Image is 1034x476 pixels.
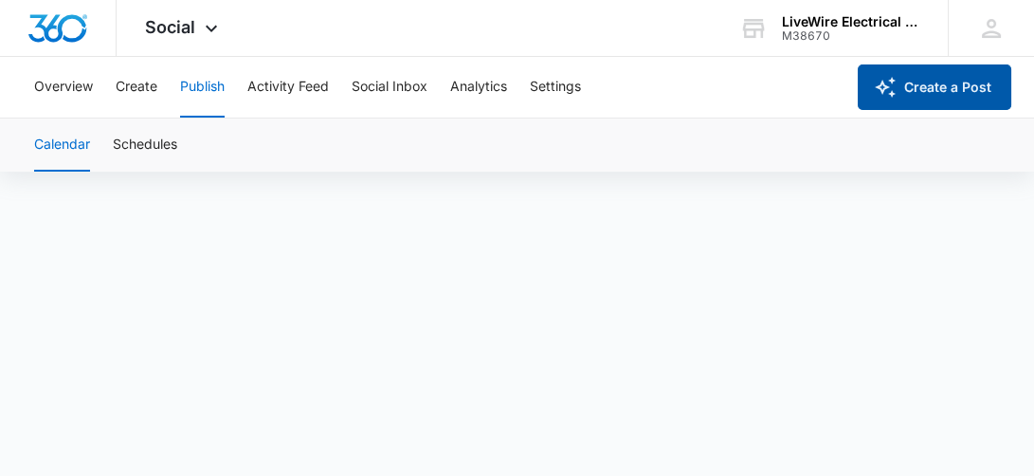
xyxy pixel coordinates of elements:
[113,119,177,172] button: Schedules
[782,29,920,43] div: account id
[180,57,225,118] button: Publish
[247,57,329,118] button: Activity Feed
[782,14,920,29] div: account name
[116,57,157,118] button: Create
[34,57,93,118] button: Overview
[450,57,507,118] button: Analytics
[34,119,90,172] button: Calendar
[530,57,581,118] button: Settings
[352,57,427,118] button: Social Inbox
[858,64,1011,110] button: Create a Post
[145,17,195,37] span: Social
